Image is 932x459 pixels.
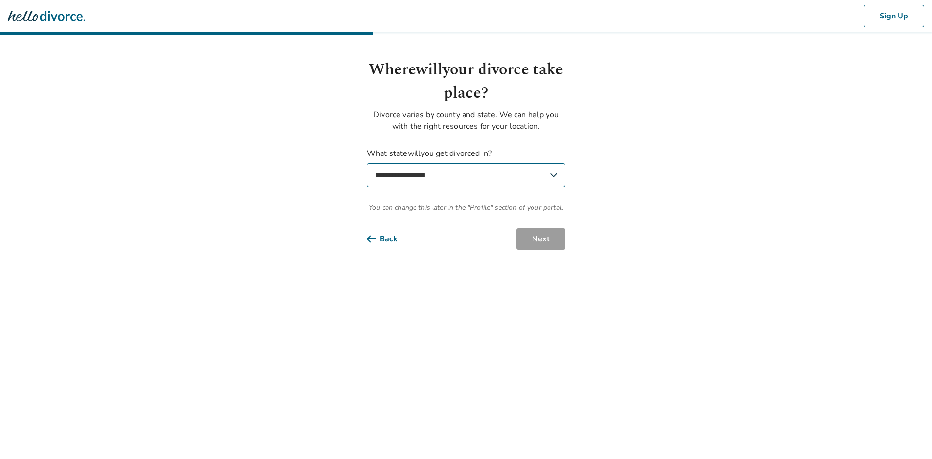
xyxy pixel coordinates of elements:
[883,412,932,459] iframe: Chat Widget
[367,163,565,187] select: What statewillyou get divorced in?
[516,228,565,250] button: Next
[367,203,565,213] span: You can change this later in the "Profile" section of your portal.
[864,5,924,27] button: Sign Up
[367,58,565,105] h1: Where will your divorce take place?
[8,6,85,26] img: Hello Divorce Logo
[367,228,413,250] button: Back
[367,148,565,187] label: What state will you get divorced in?
[367,109,565,132] p: Divorce varies by county and state. We can help you with the right resources for your location.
